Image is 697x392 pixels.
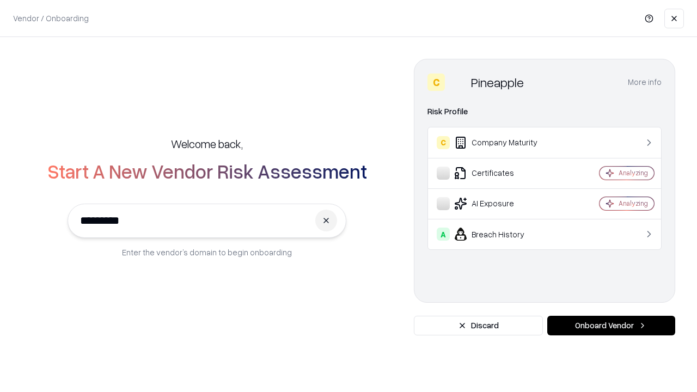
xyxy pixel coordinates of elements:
img: Pineapple [449,73,467,91]
button: More info [628,72,662,92]
h2: Start A New Vendor Risk Assessment [47,160,367,182]
button: Discard [414,316,543,335]
button: Onboard Vendor [547,316,675,335]
div: C [427,73,445,91]
h5: Welcome back, [171,136,243,151]
div: Analyzing [619,168,648,177]
div: C [437,136,450,149]
div: Breach History [437,228,567,241]
div: Pineapple [471,73,524,91]
div: Certificates [437,167,567,180]
div: Company Maturity [437,136,567,149]
p: Vendor / Onboarding [13,13,89,24]
div: Analyzing [619,199,648,208]
p: Enter the vendor’s domain to begin onboarding [122,247,292,258]
div: Risk Profile [427,105,662,118]
div: A [437,228,450,241]
div: AI Exposure [437,197,567,210]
